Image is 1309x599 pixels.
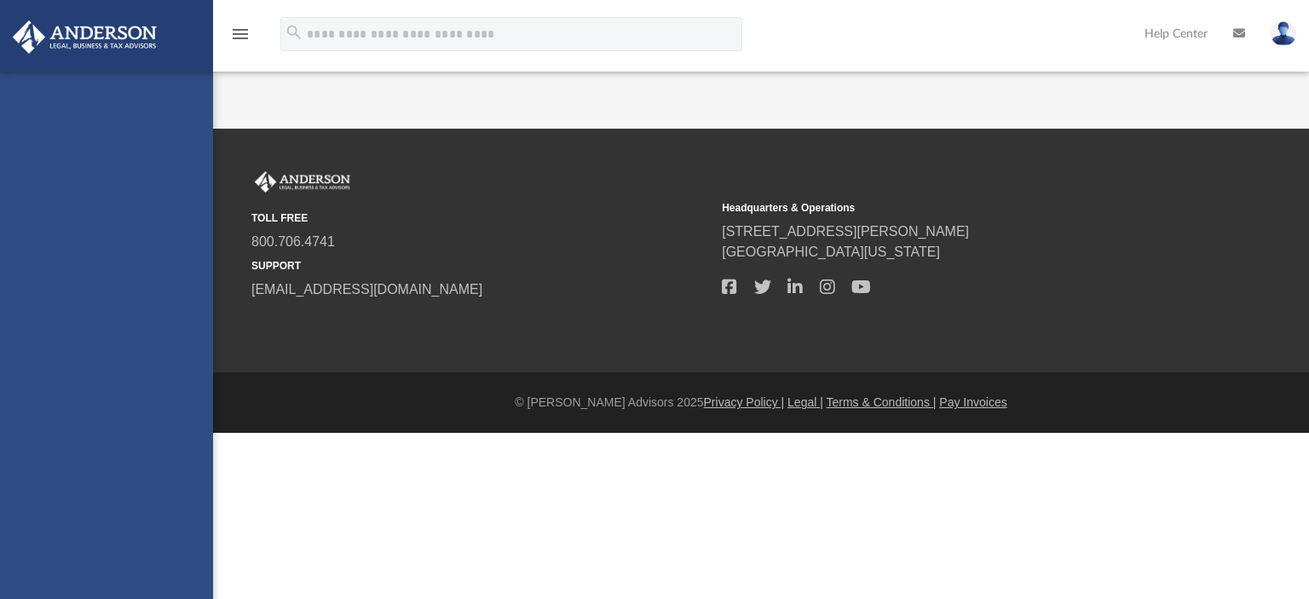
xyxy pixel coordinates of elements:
a: Terms & Conditions | [827,395,937,409]
a: [STREET_ADDRESS][PERSON_NAME] [722,224,969,239]
i: search [285,23,303,42]
a: Legal | [787,395,823,409]
img: Anderson Advisors Platinum Portal [8,20,162,54]
small: SUPPORT [251,258,710,274]
a: menu [230,32,251,44]
img: Anderson Advisors Platinum Portal [251,171,354,193]
a: Pay Invoices [939,395,1006,409]
i: menu [230,24,251,44]
a: 800.706.4741 [251,234,335,249]
a: Privacy Policy | [704,395,785,409]
img: User Pic [1271,21,1296,46]
small: TOLL FREE [251,210,710,226]
div: © [PERSON_NAME] Advisors 2025 [213,394,1309,412]
small: Headquarters & Operations [722,200,1180,216]
a: [GEOGRAPHIC_DATA][US_STATE] [722,245,940,259]
a: [EMAIL_ADDRESS][DOMAIN_NAME] [251,282,482,297]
